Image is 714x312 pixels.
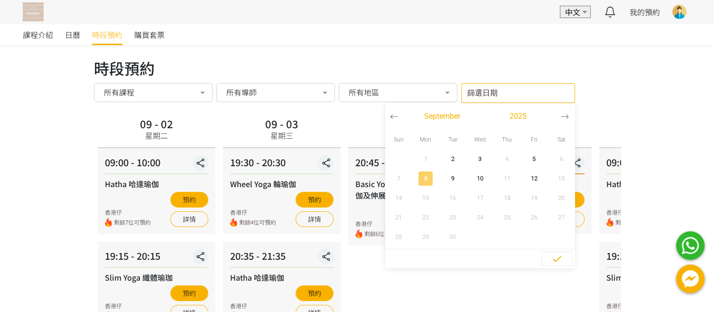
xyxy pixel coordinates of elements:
span: 11 [496,174,518,183]
span: 剩餘7位可預約 [615,218,652,227]
div: 香港仔 [105,302,151,310]
span: 時段預約 [92,29,122,40]
div: Sat [547,130,575,149]
button: 27 [547,208,575,227]
div: 香港仔 [606,208,652,217]
span: 12 [523,174,545,183]
button: 1 [412,149,439,169]
span: 19 [523,193,545,203]
button: 6 [547,149,575,169]
div: 19:30 - 20:30 [230,155,334,174]
button: 24 [466,208,493,227]
span: 16 [442,193,464,203]
div: Sun [385,130,412,149]
button: 28 [385,227,412,246]
button: 2 [439,149,466,169]
button: 7 [385,169,412,188]
button: 9 [439,169,466,188]
img: fire.png [355,229,362,238]
div: 香港仔 [606,302,652,310]
button: 30 [439,227,466,246]
div: 09:00 - 10:00 [105,155,208,174]
a: 我的預約 [630,6,660,18]
span: 剩餘6位可預約 [364,229,401,238]
button: 17 [466,188,493,208]
div: Thu [493,130,520,149]
div: Fri [520,130,547,149]
a: 課程介紹 [23,24,53,45]
div: Wheel Yoga 輪瑜伽 [230,178,334,189]
button: 29 [412,227,439,246]
span: 6 [550,154,572,164]
button: 2025 [480,109,556,123]
span: 1 [415,154,436,164]
span: 所有課程 [104,87,134,97]
button: 預約 [170,285,208,301]
span: 15 [415,193,436,203]
input: 篩選日期 [461,83,575,103]
span: 9 [442,174,464,183]
button: 3 [466,149,493,169]
button: 23 [439,208,466,227]
button: 14 [385,188,412,208]
button: 20 [547,188,575,208]
a: 購買套票 [134,24,165,45]
span: 22 [415,213,436,222]
a: 詳情 [170,211,208,227]
div: 星期三 [270,130,293,141]
a: 日曆 [65,24,80,45]
div: Hatha 哈達瑜伽 [606,178,710,189]
span: 27 [550,213,572,222]
span: 20 [550,193,572,203]
span: 21 [388,213,409,222]
span: 17 [469,193,491,203]
div: 星期二 [145,130,168,141]
span: 25 [496,213,518,222]
div: 香港仔 [230,208,276,217]
button: 25 [493,208,520,227]
span: 所有地區 [349,87,379,97]
div: 20:35 - 21:35 [230,249,334,268]
button: 26 [520,208,547,227]
button: 11 [493,169,520,188]
div: Wed [466,130,493,149]
span: 剩餘4位可預約 [239,218,276,227]
span: 24 [469,213,491,222]
div: 09 - 02 [140,118,173,129]
button: 8 [412,169,439,188]
div: 香港仔 [105,208,151,217]
button: 預約 [296,192,334,208]
span: 30 [442,232,464,242]
span: 7 [388,174,409,183]
span: 5 [523,154,545,164]
button: 15 [412,188,439,208]
span: 日曆 [65,29,80,40]
span: 課程介紹 [23,29,53,40]
div: Hatha 哈達瑜伽 [230,272,334,283]
div: Slim Yoga 纖體瑜珈 [105,272,208,283]
span: 4 [496,154,518,164]
span: 剩餘7位可預約 [114,218,151,227]
span: 10 [469,174,491,183]
button: 13 [547,169,575,188]
button: 19 [520,188,547,208]
span: 18 [496,193,518,203]
button: 4 [493,149,520,169]
span: 26 [523,213,545,222]
div: 09:00 - 10:00 [606,155,710,174]
button: 預約 [170,192,208,208]
img: T57dtJh47iSJKDtQ57dN6xVUMYY2M0XQuGF02OI4.png [23,2,44,21]
button: 12 [520,169,547,188]
button: September [404,109,480,123]
a: 詳情 [296,211,334,227]
div: Basic Yoga & Stretch 基礎瑜伽及伸展 [355,178,459,201]
span: 2025 [510,111,527,122]
button: 18 [493,188,520,208]
div: Hatha 哈達瑜伽 [105,178,208,189]
img: fire.png [606,218,613,227]
div: Slim Yoga 纖體瑜珈 [606,272,710,283]
div: Mon [412,130,439,149]
span: 8 [415,174,436,183]
div: 19:15 - 20:15 [606,249,710,268]
span: 2 [442,154,464,164]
